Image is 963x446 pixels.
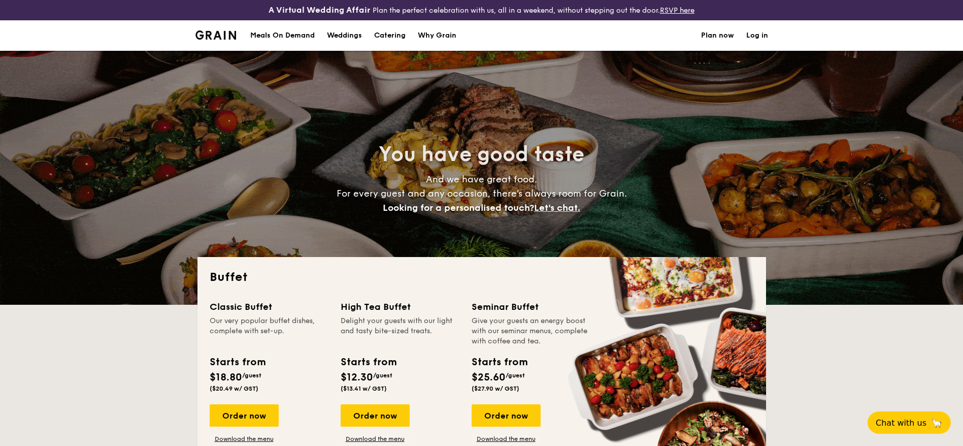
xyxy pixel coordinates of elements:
[472,300,590,314] div: Seminar Buffet
[472,404,541,427] div: Order now
[534,202,580,213] span: Let's chat.
[373,372,392,379] span: /guest
[341,371,373,384] span: $12.30
[244,20,321,51] a: Meals On Demand
[876,418,926,428] span: Chat with us
[472,385,519,392] span: ($27.90 w/ GST)
[341,435,410,443] a: Download the menu
[210,435,279,443] a: Download the menu
[210,385,258,392] span: ($20.49 w/ GST)
[701,20,734,51] a: Plan now
[341,385,387,392] span: ($13.41 w/ GST)
[341,316,459,346] div: Delight your guests with our light and tasty bite-sized treats.
[341,300,459,314] div: High Tea Buffet
[321,20,368,51] a: Weddings
[418,20,456,51] div: Why Grain
[327,20,362,51] div: Weddings
[210,355,265,370] div: Starts from
[341,355,396,370] div: Starts from
[472,316,590,346] div: Give your guests an energy boost with our seminar menus, complete with coffee and tea.
[189,4,774,16] div: Plan the perfect celebration with us, all in a weekend, without stepping out the door.
[472,371,506,384] span: $25.60
[368,20,412,51] a: Catering
[472,355,527,370] div: Starts from
[250,20,315,51] div: Meals On Demand
[472,435,541,443] a: Download the menu
[341,404,410,427] div: Order now
[195,30,237,40] img: Grain
[210,300,328,314] div: Classic Buffet
[374,20,406,51] h1: Catering
[195,30,237,40] a: Logotype
[269,4,371,16] h4: A Virtual Wedding Affair
[210,269,754,285] h2: Buffet
[506,372,525,379] span: /guest
[746,20,768,51] a: Log in
[868,411,951,434] button: Chat with us🦙
[412,20,462,51] a: Why Grain
[383,202,534,213] span: Looking for a personalised touch?
[660,6,694,15] a: RSVP here
[242,372,261,379] span: /guest
[379,142,584,167] span: You have good taste
[210,371,242,384] span: $18.80
[210,404,279,427] div: Order now
[210,316,328,346] div: Our very popular buffet dishes, complete with set-up.
[931,417,943,429] span: 🦙
[337,174,627,213] span: And we have great food. For every guest and any occasion, there’s always room for Grain.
